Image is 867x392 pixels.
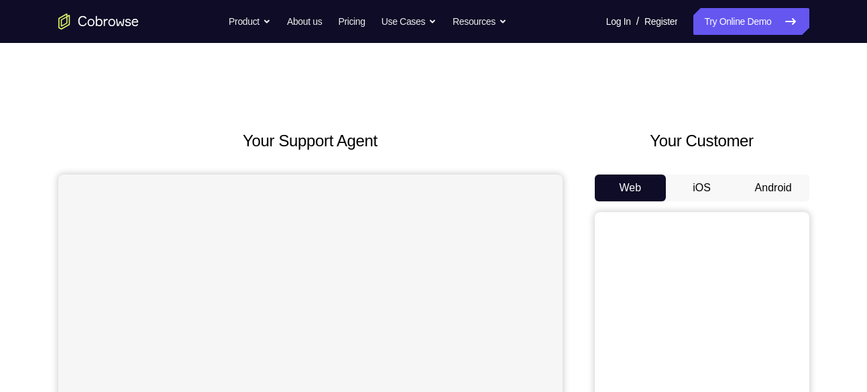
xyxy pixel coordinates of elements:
[606,8,631,35] a: Log In
[666,175,738,201] button: iOS
[229,8,271,35] button: Product
[595,175,667,201] button: Web
[338,8,365,35] a: Pricing
[738,175,809,201] button: Android
[382,8,437,35] button: Use Cases
[453,8,507,35] button: Resources
[58,129,563,153] h2: Your Support Agent
[595,129,809,153] h2: Your Customer
[636,13,639,30] span: /
[58,13,139,30] a: Go to the home page
[644,8,677,35] a: Register
[287,8,322,35] a: About us
[693,8,809,35] a: Try Online Demo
